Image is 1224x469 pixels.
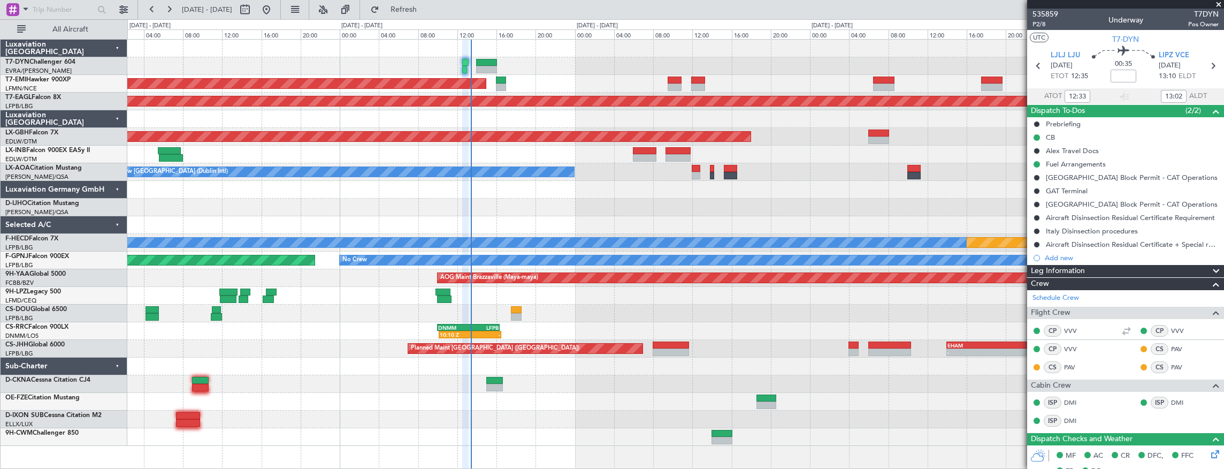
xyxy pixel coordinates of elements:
a: DNMM/LOS [5,332,39,340]
span: D-CKNA [5,377,31,383]
span: T7-EAGL [5,94,32,101]
div: 16:00 [262,29,301,39]
span: 9H-LPZ [5,289,27,295]
div: AOG Maint Brazzaville (Maya-maya) [440,270,538,286]
span: 12:35 [1071,71,1088,82]
span: F-HECD [5,236,29,242]
div: 12:00 [692,29,731,39]
span: 9H-CWM [5,430,33,436]
div: 20:00 [771,29,810,39]
a: LX-INBFalcon 900EX EASy II [5,147,90,154]
span: DFC, [1147,451,1164,462]
a: PAV [1171,362,1195,372]
a: 9H-LPZLegacy 500 [5,289,61,295]
a: CS-DOUGlobal 6500 [5,306,67,313]
div: - [470,331,500,338]
div: 16:00 [967,29,1006,39]
span: [DATE] [1159,60,1181,71]
div: 00:00 [340,29,379,39]
button: Refresh [365,1,430,18]
a: CS-RRCFalcon 900LX [5,324,68,330]
div: [DATE] - [DATE] [577,21,618,31]
a: T7-EAGLFalcon 8X [5,94,61,101]
a: VVV [1064,326,1088,336]
div: [DATE] - [DATE] [129,21,171,31]
a: EDLW/DTM [5,138,37,146]
a: F-HECDFalcon 7X [5,236,58,242]
div: CP [1044,343,1061,355]
span: CR [1121,451,1130,462]
div: 08:00 [183,29,222,39]
a: DMI [1064,398,1088,407]
div: 10:10 Z [440,331,470,338]
span: Cabin Crew [1031,380,1071,392]
a: D-IJHOCitation Mustang [5,200,79,207]
span: CS-DOU [5,306,30,313]
input: --:-- [1065,90,1090,103]
span: Leg Information [1031,265,1085,277]
div: 20:00 [301,29,340,39]
div: No Crew [342,252,367,268]
div: 12:00 [457,29,496,39]
a: F-GPNJFalcon 900EX [5,253,69,260]
a: 9H-CWMChallenger 850 [5,430,79,436]
a: LFPB/LBG [5,350,33,358]
a: D-CKNACessna Citation CJ4 [5,377,90,383]
div: 08:00 [653,29,692,39]
div: 08:00 [889,29,928,39]
a: 9H-YAAGlobal 5000 [5,271,66,277]
div: ISP [1044,397,1061,409]
div: CP [1044,325,1061,337]
div: Aircraft Disinsection Residual Certificate + Special request [1046,240,1219,249]
a: LFMN/NCE [5,85,37,93]
span: ELDT [1179,71,1196,82]
div: GAT Terminal [1046,186,1088,195]
span: [DATE] [1051,60,1073,71]
div: 00:00 [810,29,849,39]
div: 16:00 [732,29,771,39]
span: ATOT [1044,91,1062,102]
span: T7-DYN [1112,34,1139,45]
span: (2/2) [1185,105,1201,116]
div: Fuel Arrangements [1046,160,1106,169]
a: T7-EMIHawker 900XP [5,77,71,83]
span: LX-GBH [5,130,29,136]
div: 04:00 [144,29,183,39]
a: LFPB/LBG [5,261,33,269]
a: EDLW/DTM [5,155,37,163]
a: LFPB/LBG [5,102,33,110]
div: ISP [1151,397,1168,409]
a: Schedule Crew [1032,293,1079,304]
span: LIPZ VCE [1159,50,1189,61]
div: CS [1044,361,1061,373]
div: CB [1046,133,1055,142]
span: ETOT [1051,71,1068,82]
div: 04:00 [614,29,653,39]
div: EHAM [947,342,996,349]
div: KSFO [996,342,1044,349]
a: [PERSON_NAME]/QSA [5,173,68,181]
div: [GEOGRAPHIC_DATA] Block Permit - CAT Operations [1046,200,1218,209]
span: ALDT [1189,91,1207,102]
span: Refresh [381,6,426,13]
span: FFC [1181,451,1194,462]
a: VVV [1064,344,1088,354]
span: 13:10 [1159,71,1176,82]
span: Flight Crew [1031,307,1070,319]
div: CP [1151,325,1168,337]
input: Trip Number [33,2,94,18]
div: 12:00 [928,29,967,39]
a: LFMD/CEQ [5,297,36,305]
div: CS [1151,343,1168,355]
div: 00:00 [575,29,614,39]
span: [DATE] - [DATE] [182,5,232,14]
span: MF [1066,451,1076,462]
button: UTC [1030,33,1049,42]
div: 20:00 [535,29,575,39]
div: Italy Disinsection procedures [1046,226,1138,236]
div: - [996,349,1044,355]
a: LFPB/LBG [5,244,33,252]
div: CS [1151,361,1168,373]
span: CS-RRC [5,324,28,330]
a: D-IXON SUBCessna Citation M2 [5,412,102,419]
